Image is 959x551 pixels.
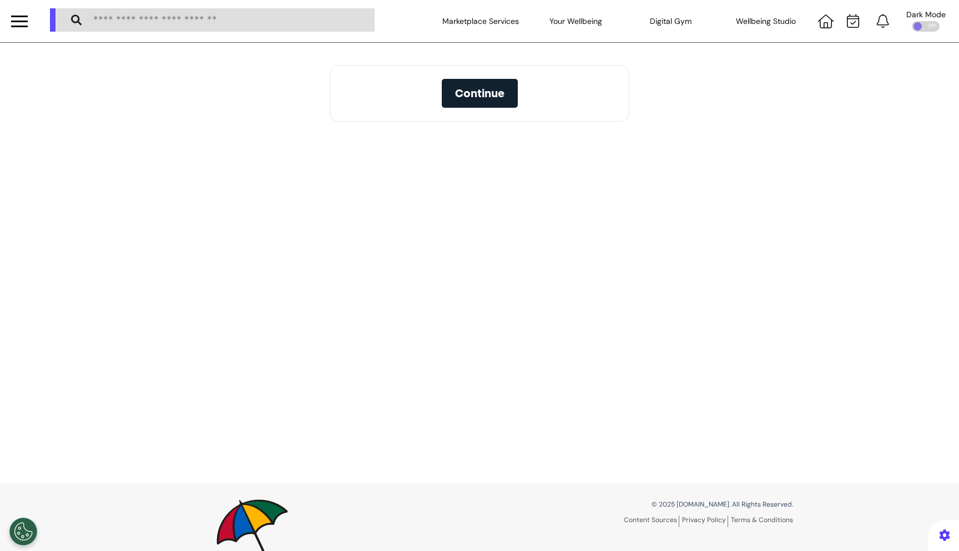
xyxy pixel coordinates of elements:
[623,6,718,37] div: Digital Gym
[682,515,728,527] a: Privacy Policy
[442,79,518,108] button: Continue
[719,6,814,37] div: Wellbeing Studio
[433,6,528,37] div: Marketplace Services
[9,518,37,545] button: Open Preferences
[731,515,793,524] a: Terms & Conditions
[528,6,623,37] div: Your Wellbeing
[624,515,679,527] a: Content Sources
[906,11,946,18] div: Dark Mode
[488,499,793,509] p: © 2025 [DOMAIN_NAME]. All Rights Reserved.
[912,21,940,32] div: OFF
[455,88,504,99] span: Continue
